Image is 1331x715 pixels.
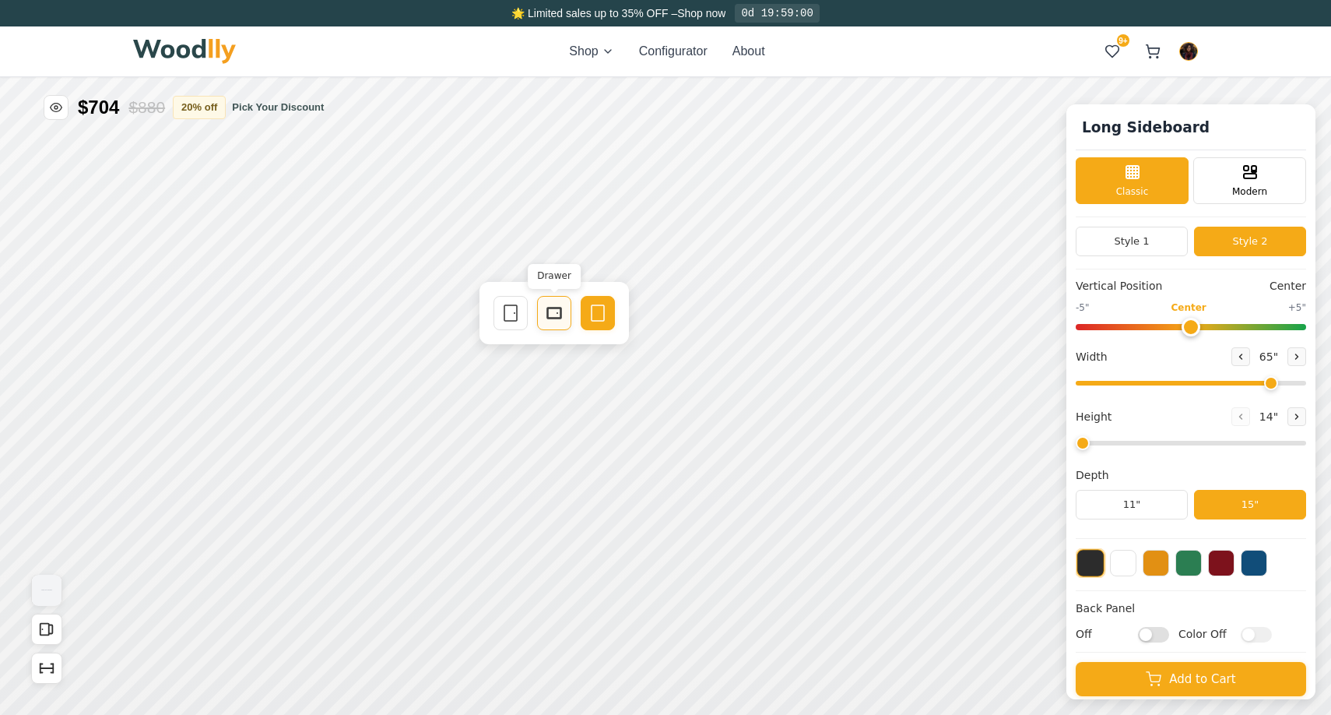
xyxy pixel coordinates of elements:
[639,42,708,61] button: Configurator
[133,39,236,64] img: Woodlly
[1180,43,1197,60] img: Negin
[1076,301,1089,315] span: -5"
[1256,349,1281,365] span: 65 "
[1256,409,1281,425] span: 14 "
[44,95,68,120] button: Toggle price visibility
[1076,227,1188,256] button: Style 1
[1076,349,1108,365] span: Width
[732,42,765,61] button: About
[677,7,725,19] a: Shop now
[1175,550,1202,576] button: Green
[31,575,62,606] button: View Gallery
[1241,550,1267,576] button: Blue
[1076,662,1306,696] button: Add to Cart
[511,7,677,19] span: 🌟 Limited sales up to 35% OFF –
[1143,550,1169,576] button: Yellow
[1194,490,1306,520] button: 15"
[1179,42,1198,61] button: Negin
[1098,37,1126,65] button: 9+
[1076,114,1216,142] h1: Long Sideboard
[1076,549,1104,577] button: Black
[1270,278,1306,294] span: Center
[1138,626,1169,642] input: Off
[1110,550,1136,576] button: White
[1208,550,1234,576] button: Red
[1241,626,1272,642] input: Color Off
[1288,301,1306,315] span: +5"
[1076,278,1162,294] span: Vertical Position
[31,614,62,645] button: Open All Doors and Drawers
[1194,227,1306,256] button: Style 2
[1076,601,1306,617] h4: Back Panel
[1232,185,1267,199] span: Modern
[1076,626,1130,643] span: Off
[1178,626,1233,643] span: Color Off
[1076,490,1188,520] button: 11"
[173,96,226,119] button: 20% off
[1117,34,1129,47] span: 9+
[31,653,62,684] button: Show Dimensions
[1076,409,1112,425] span: Height
[1171,301,1206,315] span: Center
[735,4,819,23] div: 0d 19:59:00
[1076,467,1109,484] span: Depth
[569,42,613,61] button: Shop
[32,575,61,606] img: Gallery
[1116,185,1149,199] span: Classic
[232,100,324,115] button: Pick Your Discount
